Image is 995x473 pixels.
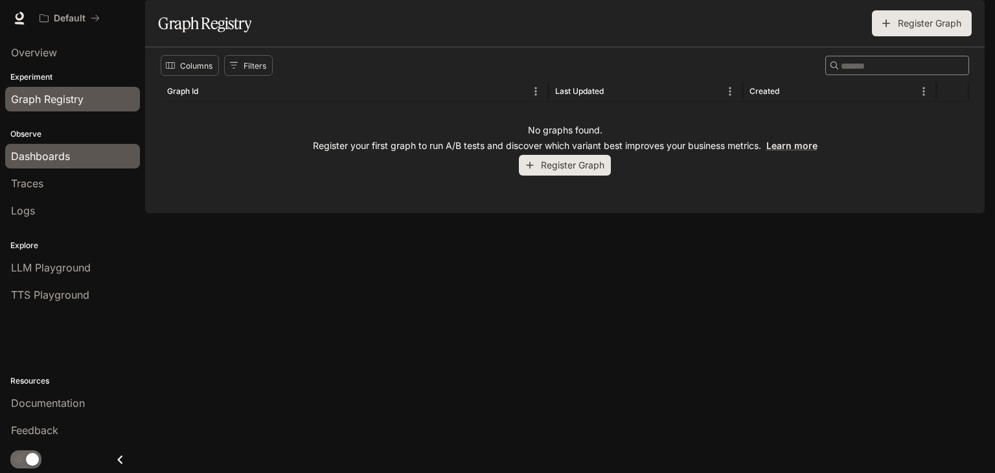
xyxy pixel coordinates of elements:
button: Menu [914,82,933,101]
p: Default [54,13,86,24]
div: Search [825,56,969,75]
button: Sort [605,82,624,101]
p: Register your first graph to run A/B tests and discover which variant best improves your business... [313,139,818,152]
button: Menu [720,82,740,101]
button: Show filters [224,55,273,76]
p: No graphs found. [528,124,602,137]
button: Sort [781,82,800,101]
button: Sort [200,82,219,101]
div: Graph Id [167,86,198,96]
button: Register Graph [519,155,611,176]
button: Menu [526,82,545,101]
h1: Graph Registry [158,10,251,36]
div: Created [749,86,779,96]
button: Select columns [161,55,219,76]
a: Learn more [766,140,818,151]
button: All workspaces [34,5,106,31]
div: Last Updated [555,86,604,96]
button: Register Graph [872,10,972,36]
